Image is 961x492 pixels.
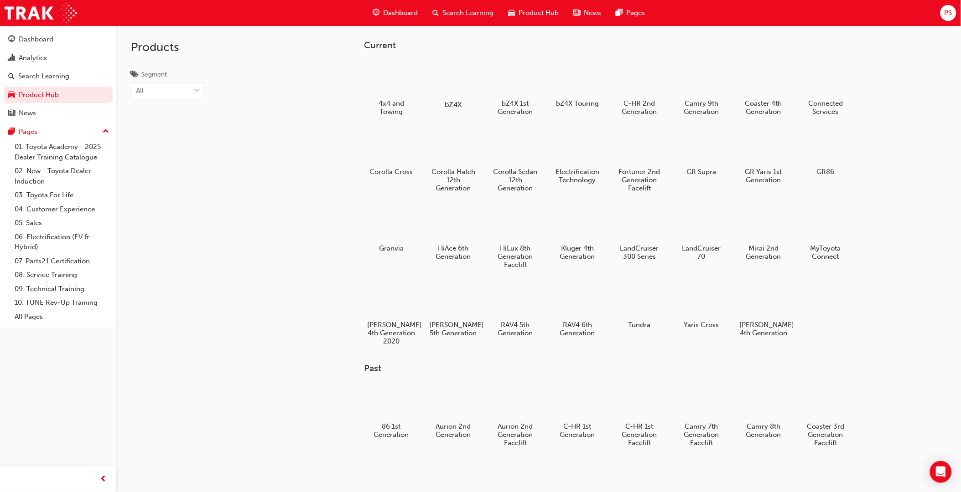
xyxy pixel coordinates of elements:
[4,123,113,140] button: Pages
[492,422,540,447] h5: Aurion 2nd Generation Facelift
[554,168,602,184] h5: Electrification Technology
[740,244,788,261] h5: Mirai 2nd Generation
[492,321,540,337] h5: RAV4 5th Generation
[8,36,15,44] span: guage-icon
[674,279,729,332] a: Yaris Cross
[11,188,113,202] a: 03. Toyota For Life
[740,99,788,116] h5: Coaster 4th Generation
[802,168,850,176] h5: GR86
[4,68,113,85] a: Search Learning
[612,381,667,451] a: C-HR 1st Generation Facelift
[432,7,439,19] span: search-icon
[19,34,53,45] div: Dashboard
[373,7,379,19] span: guage-icon
[426,203,481,264] a: HiAce 6th Generation
[430,321,478,337] h5: [PERSON_NAME] 5th Generation
[430,168,478,192] h5: Corolla Hatch 12th Generation
[428,100,479,109] h5: bZ4X
[798,58,853,119] a: Connected Services
[736,381,791,442] a: Camry 8th Generation
[430,422,478,439] h5: Aurion 2nd Generation
[930,461,952,483] div: Open Intercom Messenger
[612,203,667,264] a: LandCruiser 300 Series
[940,5,956,21] button: PS
[802,422,850,447] h5: Coaster 3rd Generation Facelift
[11,296,113,310] a: 10. TUNE Rev-Up Training
[740,168,788,184] h5: GR Yaris 1st Generation
[18,71,69,82] div: Search Learning
[736,279,791,340] a: [PERSON_NAME] 4th Generation
[802,99,850,116] h5: Connected Services
[678,321,726,329] h5: Yaris Cross
[674,126,729,179] a: GR Supra
[566,4,608,22] a: news-iconNews
[616,321,664,329] h5: Tundra
[736,126,791,187] a: GR Yaris 1st Generation
[11,254,113,268] a: 07. Parts21 Certification
[131,40,204,55] h2: Products
[550,279,605,340] a: RAV4 6th Generation
[488,203,543,272] a: HiLux 8th Generation Facelift
[364,40,882,51] h3: Current
[678,168,726,176] h5: GR Supra
[612,279,667,332] a: Tundra
[616,7,623,19] span: pages-icon
[4,50,113,67] a: Analytics
[426,58,481,111] a: bZ4X
[100,474,107,485] span: prev-icon
[616,99,664,116] h5: C-HR 2nd Generation
[4,87,113,103] a: Product Hub
[554,321,602,337] h5: RAV4 6th Generation
[5,3,77,23] a: Trak
[554,244,602,261] h5: Kluger 4th Generation
[368,99,416,116] h5: 4x4 and Towing
[11,216,113,230] a: 05. Sales
[364,126,419,179] a: Corolla Cross
[368,422,416,439] h5: 86 1st Generation
[678,422,726,447] h5: Camry 7th Generation Facelift
[19,53,47,63] div: Analytics
[798,126,853,179] a: GR86
[364,203,419,256] a: Granvia
[4,31,113,48] a: Dashboard
[550,58,605,111] a: bZ4X Touring
[674,58,729,119] a: Camry 9th Generation
[442,8,493,18] span: Search Learning
[488,126,543,195] a: Corolla Sedan 12th Generation
[740,422,788,439] h5: Camry 8th Generation
[11,310,113,324] a: All Pages
[368,168,416,176] h5: Corolla Cross
[11,202,113,216] a: 04. Customer Experience
[674,203,729,264] a: LandCruiser 70
[8,128,15,136] span: pages-icon
[616,244,664,261] h5: LandCruiser 300 Series
[678,244,726,261] h5: LandCruiser 70
[141,70,167,79] div: Segment
[11,140,113,164] a: 01. Toyota Academy - 2025 Dealer Training Catalogue
[736,203,791,264] a: Mirai 2nd Generation
[19,108,36,118] div: News
[426,279,481,340] a: [PERSON_NAME] 5th Generation
[8,72,15,81] span: search-icon
[573,7,580,19] span: news-icon
[131,71,138,79] span: tags-icon
[492,244,540,269] h5: HiLux 8th Generation Facelift
[616,168,664,192] h5: Fortuner 2nd Generation Facelift
[19,127,37,137] div: Pages
[4,29,113,123] button: DashboardAnalyticsSearch LearningProduct HubNews
[11,268,113,282] a: 08. Service Training
[508,7,515,19] span: car-icon
[368,244,416,252] h5: Granvia
[11,164,113,188] a: 02. New - Toyota Dealer Induction
[8,54,15,62] span: chart-icon
[740,321,788,337] h5: [PERSON_NAME] 4th Generation
[364,58,419,119] a: 4x4 and Towing
[383,8,418,18] span: Dashboard
[612,58,667,119] a: C-HR 2nd Generation
[798,381,853,451] a: Coaster 3rd Generation Facelift
[519,8,559,18] span: Product Hub
[550,126,605,187] a: Electrification Technology
[802,244,850,261] h5: MyToyota Connect
[492,99,540,116] h5: bZ4X 1st Generation
[554,422,602,439] h5: C-HR 1st Generation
